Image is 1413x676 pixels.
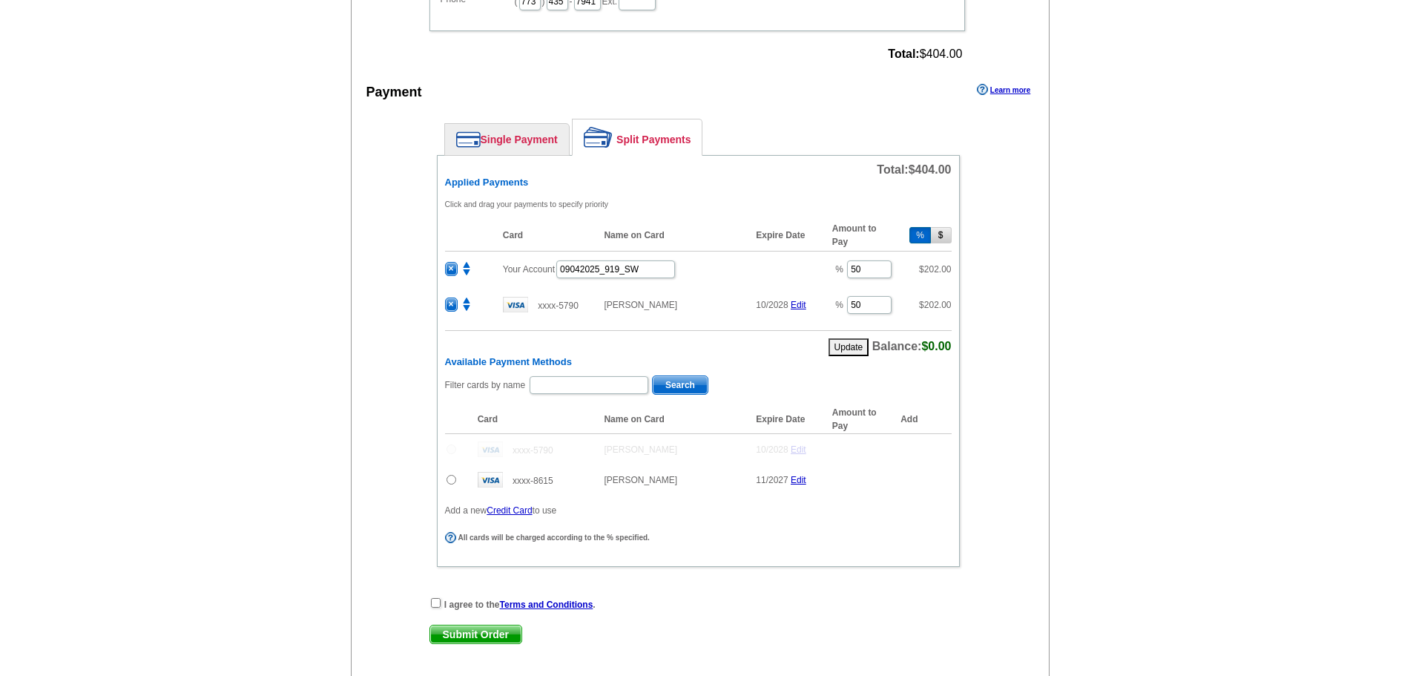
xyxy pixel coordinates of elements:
th: Name on Card [596,405,748,434]
strong: I agree to the . [444,600,596,610]
span: Total: [877,163,951,176]
span: [PERSON_NAME] [604,475,677,485]
span: $404.00 [888,47,962,61]
button: Search [652,375,708,395]
img: visa.gif [478,472,503,488]
img: split-payment.png [584,127,613,148]
span: 10/2028 [756,300,788,310]
div: All cards will be charged according to the % specified. [445,532,948,544]
th: Expire Date [748,405,824,434]
th: Amount to Pay [825,220,900,252]
span: 10/2028 [756,444,788,455]
span: 11/2027 [756,475,788,485]
iframe: LiveChat chat widget [1116,331,1413,676]
td: Your Account [495,251,825,287]
a: Credit Card [487,505,532,516]
img: visa.gif [503,297,528,312]
span: $0.00 [921,340,951,352]
th: Add [900,405,951,434]
button: $ [931,227,952,243]
a: Edit [791,475,806,485]
span: × [446,263,457,275]
p: Add a new to use [445,504,952,517]
span: 202.00 [924,264,952,275]
span: [PERSON_NAME] [604,444,677,455]
img: move.png [460,262,473,275]
img: single-payment.png [456,131,481,148]
span: $ [919,300,951,310]
label: Filter cards by name [445,378,526,392]
a: Terms and Conditions [500,600,593,610]
h6: Applied Payments [445,177,952,188]
span: % [835,300,843,310]
p: Click and drag your payments to specify priority [445,197,952,211]
a: Edit [791,300,806,310]
strong: Total: [888,47,919,60]
span: 202.00 [924,300,952,310]
span: xxxx-5790 [513,445,553,456]
span: xxxx-5790 [538,301,579,311]
button: Update [829,338,869,356]
th: Expire Date [748,220,824,252]
span: Search [653,376,708,394]
span: % [835,264,843,275]
button: × [445,262,458,276]
span: $ [919,264,951,275]
span: xxxx-8615 [513,476,553,486]
a: Edit [791,444,806,455]
span: [PERSON_NAME] [604,300,677,310]
th: Card [470,405,597,434]
img: move.png [460,298,473,311]
span: $404.00 [909,163,952,176]
span: Submit Order [430,626,521,643]
th: Name on Card [596,220,748,252]
img: visa.gif [478,442,503,457]
button: × [445,298,458,312]
a: Learn more [977,84,1030,96]
h6: Available Payment Methods [445,356,952,368]
a: Split Payments [573,119,702,155]
a: Single Payment [445,124,569,155]
span: × [446,298,457,311]
input: PO #: [556,260,675,278]
th: Amount to Pay [825,405,900,434]
div: Payment [366,82,422,102]
button: % [909,227,931,243]
th: Card [495,220,597,252]
span: Balance: [872,340,952,352]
